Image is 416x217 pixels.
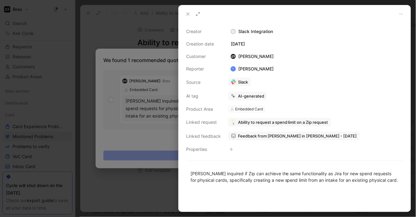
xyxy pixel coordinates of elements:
div: Linked feedback [186,133,221,140]
span: Ability to request a spend limit on a Zip request [238,119,328,125]
div: Creation date [186,40,221,48]
div: [PERSON_NAME] [228,65,276,73]
div: S [231,30,235,34]
div: [DATE] [228,40,403,48]
a: Feedback from [PERSON_NAME] in [PERSON_NAME] - [DATE] [228,132,360,140]
div: Embedded Card [235,106,263,112]
img: logo [231,54,236,59]
button: AI-generated [228,92,267,100]
div: [PERSON_NAME] [228,53,276,60]
div: [PERSON_NAME] inquired if Zip can achieve the same functionality as Jira for new spend requests f... [191,170,399,183]
div: Properties [186,146,221,153]
div: Slack Integration [228,28,403,35]
img: avatar [231,67,235,71]
div: Source [186,79,221,86]
span: Feedback from [PERSON_NAME] in [PERSON_NAME] - [DATE] [238,133,357,139]
div: Linked request [186,118,221,126]
img: 💡 [231,120,236,125]
div: AI-generated [238,93,264,99]
div: AI tag [186,92,221,100]
div: Creator [186,28,221,35]
div: Customer [186,53,221,60]
button: 💡Ability to request a spend limit on a Zip request [228,118,331,127]
div: Product Area [186,105,221,113]
a: Slack [228,78,251,86]
div: Reporter [186,65,221,73]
